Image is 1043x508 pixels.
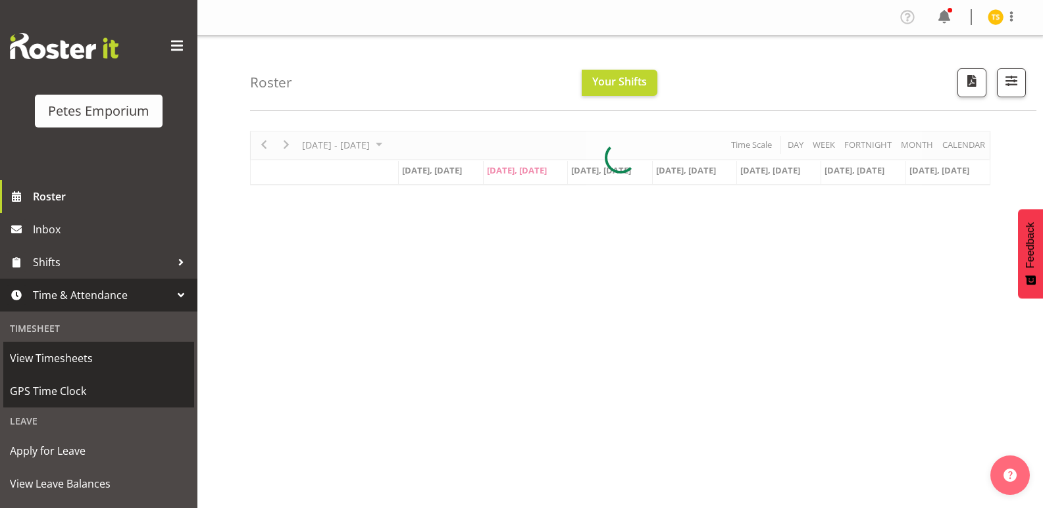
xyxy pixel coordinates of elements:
span: View Timesheets [10,348,188,368]
button: Download a PDF of the roster according to the set date range. [957,68,986,97]
a: View Leave Balances [3,467,194,500]
span: GPS Time Clock [10,381,188,401]
img: Rosterit website logo [10,33,118,59]
span: Your Shifts [592,74,647,89]
span: View Leave Balances [10,474,188,494]
span: Feedback [1025,222,1036,268]
img: help-xxl-2.png [1004,469,1017,482]
span: Time & Attendance [33,285,171,305]
span: Shifts [33,252,171,272]
div: Timesheet [3,315,194,342]
a: View Timesheets [3,342,194,375]
a: GPS Time Clock [3,375,194,407]
button: Filter Shifts [997,68,1026,97]
h4: Roster [250,75,292,90]
span: Inbox [33,219,191,239]
div: Leave [3,407,194,434]
button: Feedback - Show survey [1018,209,1043,298]
a: Apply for Leave [3,434,194,467]
img: tamara-straker11292.jpg [988,9,1004,25]
button: Your Shifts [582,70,657,96]
div: Petes Emporium [48,101,149,121]
span: Apply for Leave [10,441,188,461]
span: Roster [33,187,191,206]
